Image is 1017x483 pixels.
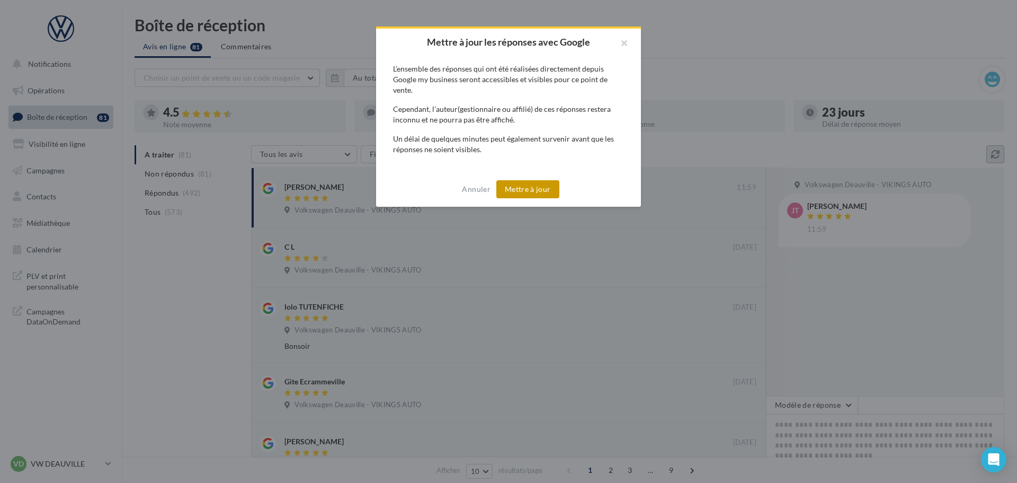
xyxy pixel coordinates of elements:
[981,447,1006,472] div: Open Intercom Messenger
[393,37,624,47] h2: Mettre à jour les réponses avec Google
[458,183,494,196] button: Annuler
[393,64,608,94] span: L’ensemble des réponses qui ont été réalisées directement depuis Google my business seront access...
[393,134,624,155] div: Un délai de quelques minutes peut également survenir avant que les réponses ne soient visibles.
[496,180,559,198] button: Mettre à jour
[393,104,624,125] div: Cependant, l’auteur(gestionnaire ou affilié) de ces réponses restera inconnu et ne pourra pas êtr...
